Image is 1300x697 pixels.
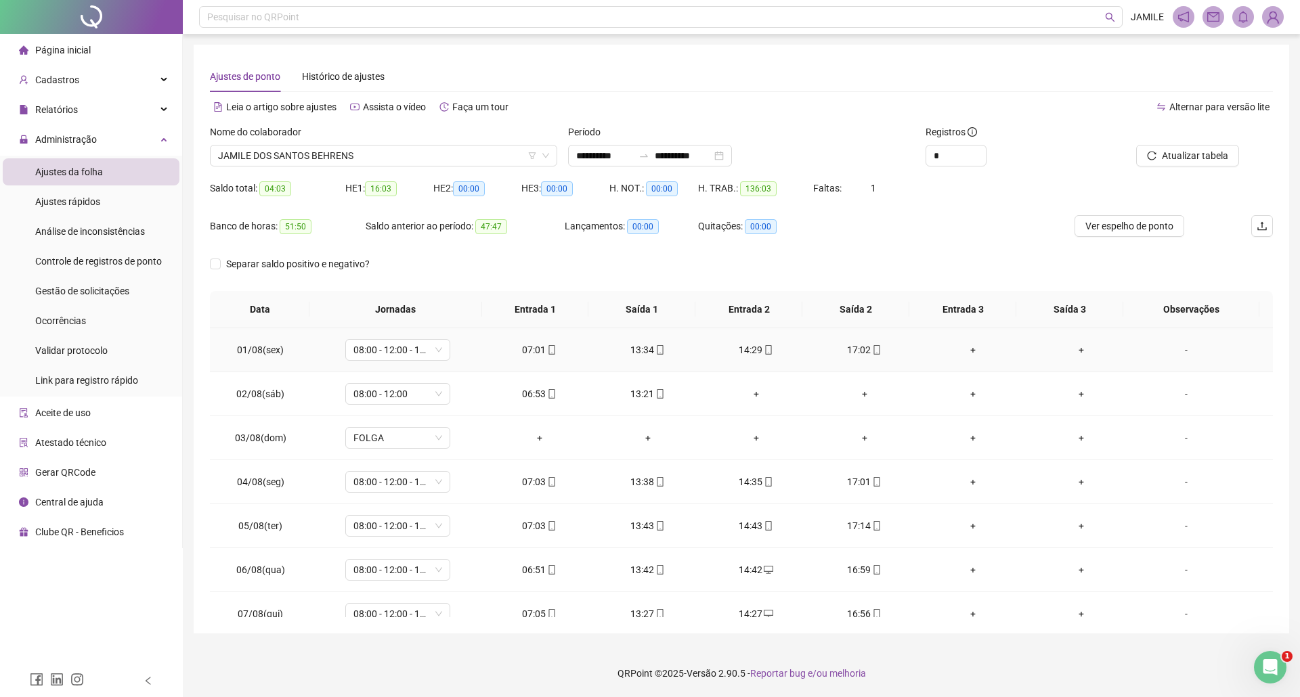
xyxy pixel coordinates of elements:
[475,219,507,234] span: 47:47
[237,476,284,487] span: 04/08(seg)
[750,668,866,679] span: Reportar bug e/ou melhoria
[439,102,449,112] span: history
[546,389,557,399] span: mobile
[821,430,908,445] div: +
[353,384,442,404] span: 08:00 - 12:00
[35,166,103,177] span: Ajustes da folha
[871,609,882,619] span: mobile
[452,102,508,112] span: Faça um tour
[871,345,882,355] span: mobile
[1075,215,1184,237] button: Ver espelho de ponto
[1038,606,1125,621] div: +
[821,342,908,357] div: 17:02
[35,226,145,237] span: Análise de inconsistências
[627,219,659,234] span: 00:00
[1257,221,1267,231] span: upload
[496,518,583,533] div: 07:03
[210,125,310,139] label: Nome do colaborador
[1136,145,1239,166] button: Atualizar tabela
[210,219,366,234] div: Banco de horas:
[1105,12,1115,22] span: search
[821,562,908,577] div: 16:59
[218,145,549,166] span: JAMILE DOS SANTOS BEHRENS
[482,291,589,328] th: Entrada 1
[35,315,86,326] span: Ocorrências
[930,562,1016,577] div: +
[496,430,583,445] div: +
[1038,562,1125,577] div: +
[1254,651,1286,683] iframe: Intercom live chat
[19,45,28,55] span: home
[565,219,697,234] div: Lançamentos:
[546,345,557,355] span: mobile
[259,181,291,196] span: 04:03
[821,606,908,621] div: 16:56
[19,527,28,537] span: gift
[1156,102,1166,112] span: swap
[1282,651,1293,662] span: 1
[19,408,28,418] span: audit
[713,562,800,577] div: 14:42
[496,342,583,357] div: 07:01
[496,474,583,489] div: 07:03
[762,477,773,487] span: mobile
[713,606,800,621] div: 14:27
[762,345,773,355] span: mobile
[713,474,800,489] div: 14:35
[35,286,129,296] span: Gestão de solicitações
[496,606,583,621] div: 07:05
[871,477,882,487] span: mobile
[546,609,557,619] span: mobile
[345,181,433,196] div: HE 1:
[35,196,100,207] span: Ajustes rápidos
[70,673,84,686] span: instagram
[365,181,397,196] span: 16:03
[1263,7,1283,27] img: 90348
[496,386,583,401] div: 06:53
[238,608,283,619] span: 07/08(qui)
[496,562,583,577] div: 06:51
[930,386,1016,401] div: +
[1038,474,1125,489] div: +
[302,71,385,82] span: Histórico de ajustes
[638,150,649,161] span: to
[1146,342,1226,357] div: -
[35,74,79,85] span: Cadastros
[238,520,282,531] span: 05/08(ter)
[353,472,442,492] span: 08:00 - 12:00 - 13:00 - 17:00
[210,71,280,82] span: Ajustes de ponto
[353,428,442,448] span: FOLGA
[1146,562,1226,577] div: -
[183,650,1300,697] footer: QRPoint © 2025 - 2.90.5 -
[698,181,813,196] div: H. TRAB.:
[654,345,665,355] span: mobile
[35,104,78,115] span: Relatórios
[353,516,442,536] span: 08:00 - 12:00 - 13:00 - 17:00
[1085,219,1173,233] span: Ver espelho de ponto
[542,152,550,160] span: down
[30,673,43,686] span: facebook
[695,291,802,328] th: Entrada 2
[713,386,800,401] div: +
[546,521,557,531] span: mobile
[930,474,1016,489] div: +
[1207,11,1219,23] span: mail
[528,152,536,160] span: filter
[353,604,442,624] span: 08:00 - 12:00 - 13:00 - 17:00
[605,562,691,577] div: 13:42
[35,526,124,537] span: Clube QR - Beneficios
[1038,518,1125,533] div: +
[1016,291,1123,328] th: Saída 3
[930,606,1016,621] div: +
[353,340,442,360] span: 08:00 - 12:00 - 13:00 - 17:00
[762,565,773,575] span: desktop
[19,135,28,144] span: lock
[909,291,1016,328] th: Entrada 3
[926,125,977,139] span: Registros
[19,438,28,447] span: solution
[654,477,665,487] span: mobile
[144,676,153,685] span: left
[546,477,557,487] span: mobile
[19,497,28,507] span: info-circle
[821,474,908,489] div: 17:01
